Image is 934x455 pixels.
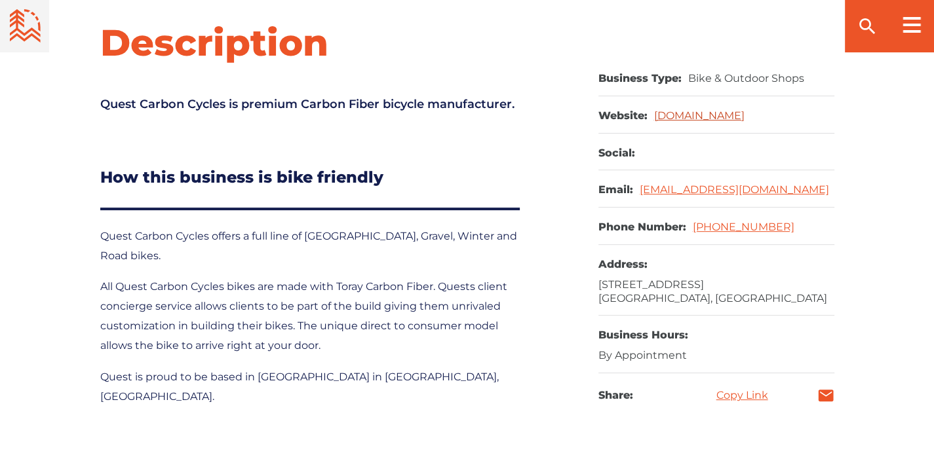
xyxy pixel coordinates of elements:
[640,183,829,196] a: [EMAIL_ADDRESS][DOMAIN_NAME]
[654,109,745,122] a: [DOMAIN_NAME]
[598,258,828,272] dt: Address:
[100,164,520,210] h3: How this business is bike friendly
[598,183,633,197] dt: Email:
[100,95,526,113] p: Quest Carbon Cycles is premium Carbon Fiber bicycle manufacturer.
[598,147,635,160] dt: Social:
[100,367,526,407] p: Quest is proud to be based in [GEOGRAPHIC_DATA] in [GEOGRAPHIC_DATA], [GEOGRAPHIC_DATA].
[598,329,828,342] dt: Business Hours:
[716,390,768,401] a: Copy Link
[598,349,834,363] dd: By Appointment
[857,16,878,37] ion-icon: search
[598,72,682,86] dt: Business Type:
[100,227,526,266] p: Quest Carbon Cycles offers a full line of [GEOGRAPHIC_DATA], Gravel, Winter and Road bikes.
[100,20,526,65] h2: Description
[598,386,633,405] h3: Share:
[817,387,834,404] a: mail
[693,221,794,233] a: [PHONE_NUMBER]
[688,72,802,86] li: Bike & Outdoor Shops
[100,277,526,355] p: All Quest Carbon Cycles bikes are made with Toray Carbon Fiber. Quests client concierge service a...
[598,278,834,306] dd: [STREET_ADDRESS] [GEOGRAPHIC_DATA], [GEOGRAPHIC_DATA]
[598,221,686,234] dt: Phone Number:
[598,109,648,123] dt: Website:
